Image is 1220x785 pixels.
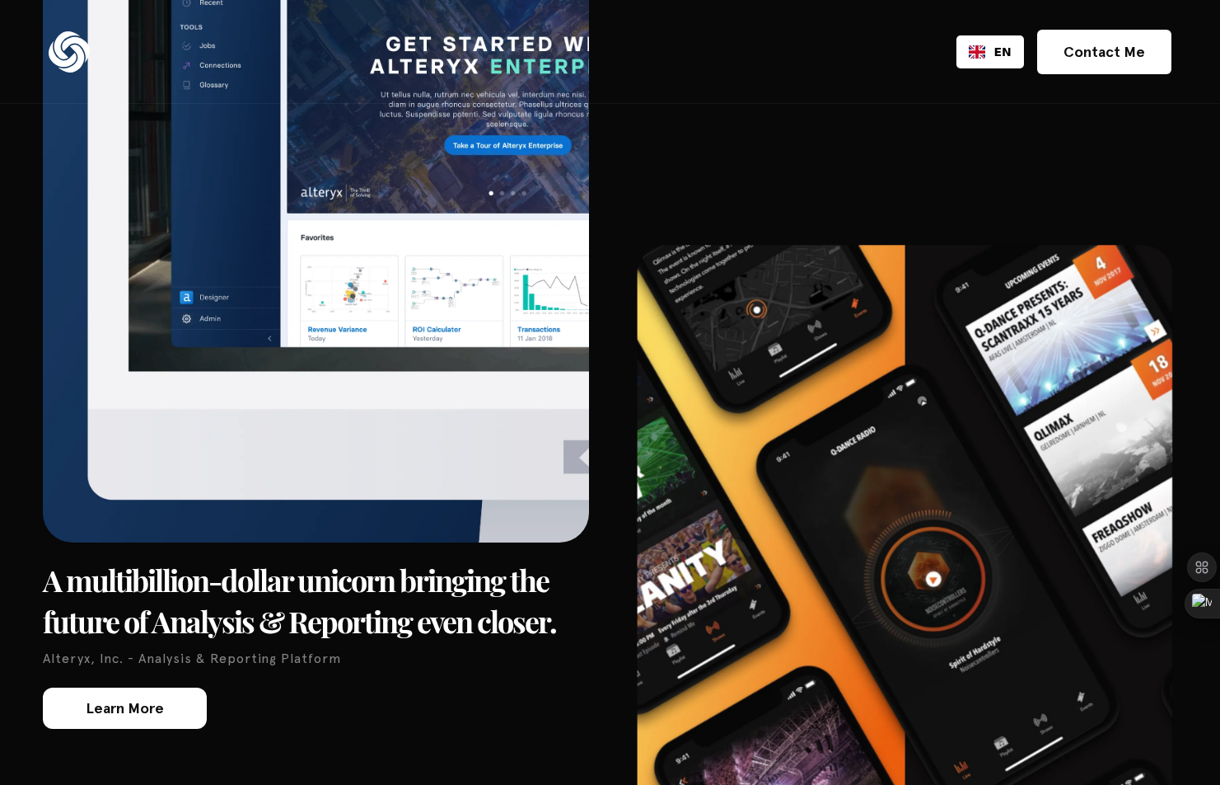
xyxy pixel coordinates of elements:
[969,44,1011,60] a: EN
[956,35,1023,68] div: Language selected: English
[43,651,589,666] p: Alteryx, Inc. - Analysis & Reporting Platform
[86,701,164,716] div: Learn More
[956,35,1023,68] div: Language Switcher
[43,688,207,729] a: Learn More
[969,45,985,59] img: English flag
[1037,30,1171,74] a: Contact Me
[43,559,589,642] h3: A multibillion-dollar unicorn bringing the future of Analysis & Reporting even closer.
